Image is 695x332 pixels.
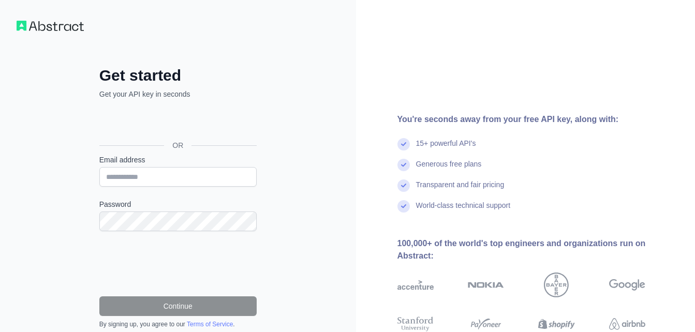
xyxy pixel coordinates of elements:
div: 15+ powerful API's [416,138,476,159]
img: check mark [397,138,410,150]
span: OR [164,140,191,150]
div: Generous free plans [416,159,482,179]
label: Password [99,199,257,209]
img: check mark [397,179,410,192]
iframe: Bejelentkezés Google-fiókkal gomb [94,111,260,133]
a: Terms of Service [187,321,233,328]
img: bayer [544,273,569,297]
div: By signing up, you agree to our . [99,320,257,328]
img: check mark [397,200,410,213]
iframe: reCAPTCHA [99,244,257,284]
img: accenture [397,273,434,297]
img: check mark [397,159,410,171]
button: Continue [99,296,257,316]
h2: Get started [99,66,257,85]
div: 100,000+ of the world's top engineers and organizations run on Abstract: [397,237,679,262]
p: Get your API key in seconds [99,89,257,99]
img: Workflow [17,21,84,31]
div: You're seconds away from your free API key, along with: [397,113,679,126]
div: World-class technical support [416,200,511,221]
img: nokia [468,273,504,297]
div: Transparent and fair pricing [416,179,505,200]
label: Email address [99,155,257,165]
img: google [609,273,645,297]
